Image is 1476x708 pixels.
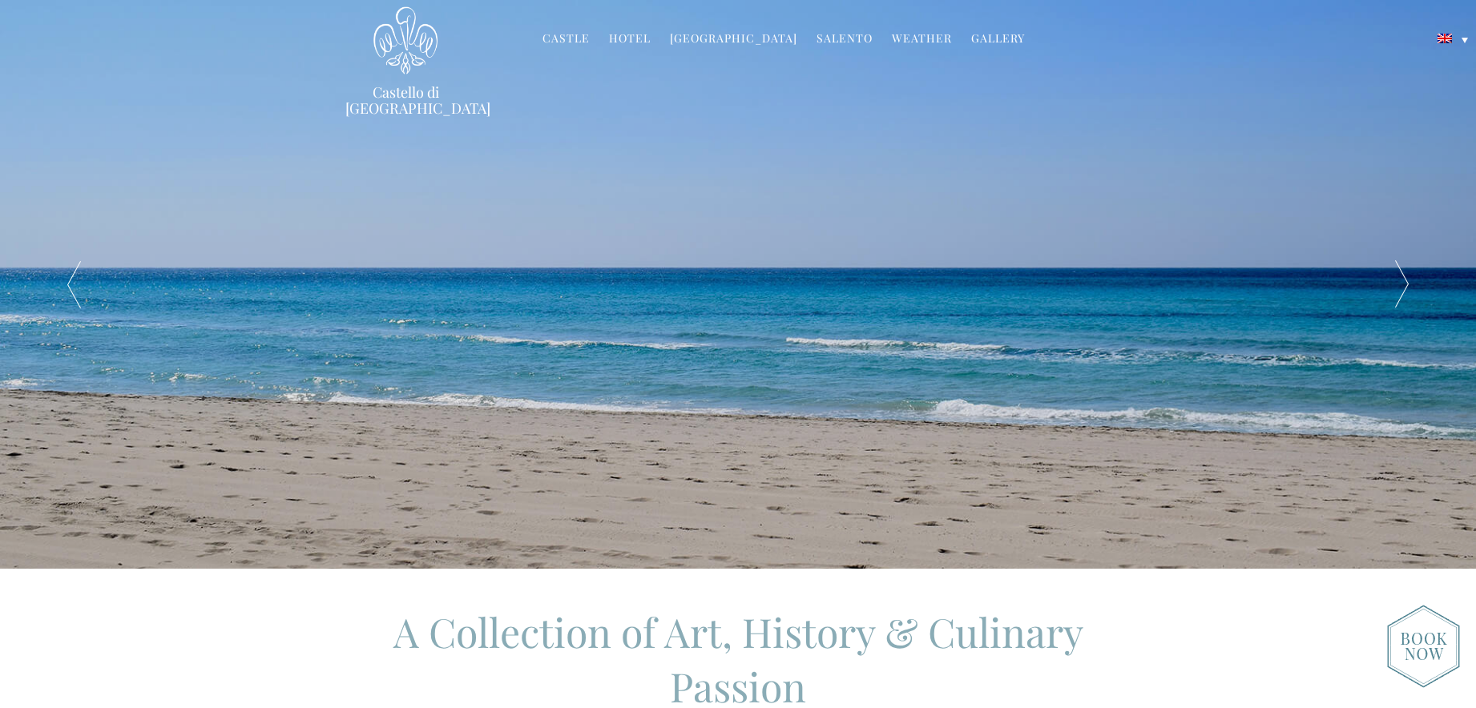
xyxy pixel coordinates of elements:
a: Castello di [GEOGRAPHIC_DATA] [345,84,466,116]
img: Castello di Ugento [373,6,438,74]
a: Gallery [971,30,1025,49]
a: Hotel [609,30,651,49]
a: [GEOGRAPHIC_DATA] [670,30,797,49]
a: Castle [542,30,590,49]
a: Salento [817,30,873,49]
a: Weather [892,30,952,49]
img: new-booknow.png [1387,605,1460,688]
img: English [1438,34,1452,43]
